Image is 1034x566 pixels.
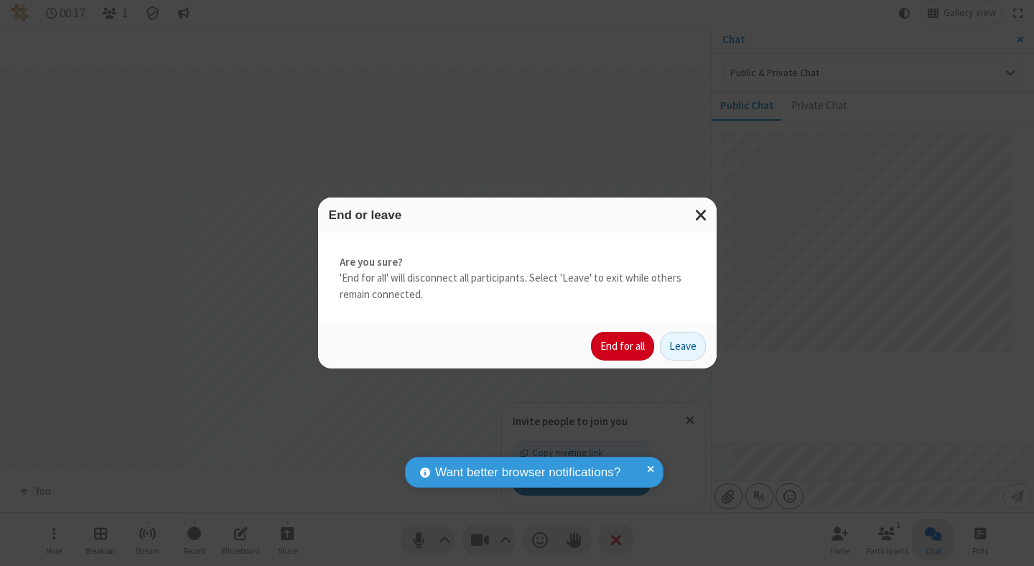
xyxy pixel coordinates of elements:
[318,233,717,325] div: 'End for all' will disconnect all participants. Select 'Leave' to exit while others remain connec...
[686,198,717,233] button: Close modal
[329,208,706,222] h3: End or leave
[435,463,620,482] span: Want better browser notifications?
[340,254,695,271] strong: Are you sure?
[591,332,654,361] button: End for all
[660,332,706,361] button: Leave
